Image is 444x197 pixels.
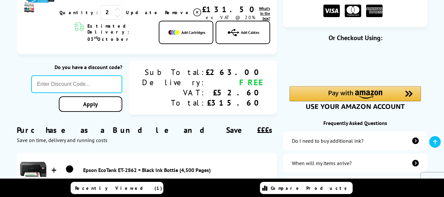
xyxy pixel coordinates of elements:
a: additional-ink [283,132,428,150]
div: £315.60 [206,98,264,108]
a: lnk_inthebox [259,6,270,21]
div: £131.50 [202,4,259,14]
span: Estimated Delivery: 03 October [87,23,152,42]
div: Delivery: [142,77,206,87]
span: Remove [165,10,191,15]
span: Add Cartridges [181,30,205,35]
span: Compare Products [271,185,350,191]
div: £263.00 [206,67,264,77]
span: What's in the box? [259,6,270,21]
a: Compare Products [260,182,353,194]
div: Save on time, delivery and running costs [17,137,277,143]
sup: rd [94,35,97,40]
img: MASTER CARD [345,5,361,17]
div: Total: [142,98,206,108]
img: Epson EcoTank ET-2862 + Black Ink Bottle (4,500 Pages) [20,156,46,183]
div: FREE [206,77,264,87]
div: Purchase as a Bundle and Save £££s [17,115,277,143]
a: Epson EcoTank ET-2862 + Black Ink Bottle (4,500 Pages) [83,167,273,173]
a: Apply [59,96,122,112]
span: Add Cables [241,30,259,35]
a: additional-cables [283,176,428,195]
div: VAT: [142,87,206,98]
img: Epson EcoTank ET-2862 + Black Ink Bottle (4,500 Pages) [61,161,78,178]
input: Enter Discount Code... [31,75,122,93]
a: Update [126,10,160,15]
span: Quantity: [59,10,98,15]
iframe: PayPal [290,53,421,75]
span: Recently Viewed (1) [75,185,162,191]
div: Or Checkout Using: [283,34,428,42]
a: Recently Viewed (1) [71,182,163,194]
div: Amazon Pay - Use your Amazon account [290,86,421,109]
div: Do I need to buy additional ink? [292,137,363,144]
img: American Express [366,5,383,17]
span: ex VAT @ 20% [206,14,255,20]
div: Frequently Asked Questions [283,120,428,126]
div: When will my items arrive? [292,160,352,166]
a: items-arrive [283,154,428,172]
div: Sub Total: [142,67,206,77]
a: Delete item from your basket [165,8,202,17]
img: VISA [323,5,340,17]
div: Do you have a discount code? [31,64,122,70]
img: Add Cartridges [168,30,180,35]
div: £52.60 [206,87,264,98]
